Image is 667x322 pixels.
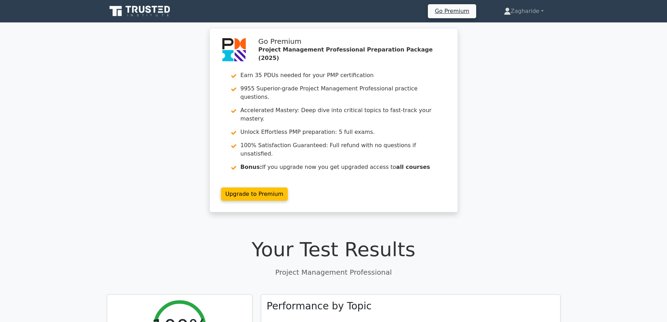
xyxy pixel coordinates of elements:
[107,238,561,261] h1: Your Test Results
[221,187,288,201] a: Upgrade to Premium
[487,4,561,18] a: Zagharide
[107,267,561,278] p: Project Management Professional
[431,6,473,16] a: Go Premium
[267,300,372,312] h3: Performance by Topic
